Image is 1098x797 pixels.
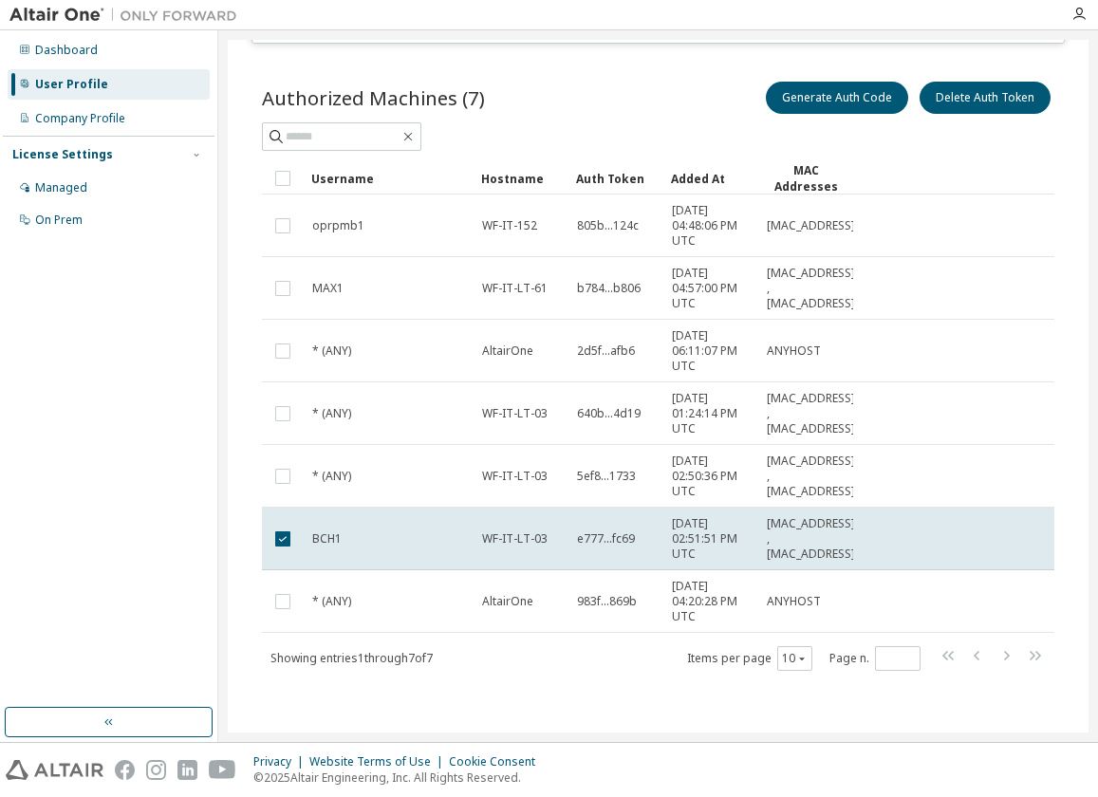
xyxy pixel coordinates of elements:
div: Company Profile [35,111,125,126]
div: On Prem [35,213,83,228]
span: b784...b806 [577,281,641,296]
div: User Profile [35,77,108,92]
span: [DATE] 01:24:14 PM UTC [672,391,750,436]
p: © 2025 Altair Engineering, Inc. All Rights Reserved. [253,769,547,786]
button: Generate Auth Code [766,82,908,114]
span: Items per page [687,646,812,671]
div: Added At [671,163,751,194]
span: WF-IT-152 [482,218,537,233]
div: License Settings [12,147,113,162]
span: [MAC_ADDRESS] [767,218,855,233]
span: [DATE] 02:51:51 PM UTC [672,516,750,562]
div: Managed [35,180,87,195]
span: Page n. [829,646,921,671]
span: [DATE] 02:50:36 PM UTC [672,454,750,499]
span: oprpmb1 [312,218,364,233]
img: youtube.svg [209,760,236,780]
span: MAX1 [312,281,344,296]
span: WF-IT-LT-03 [482,531,548,547]
span: * (ANY) [312,343,351,359]
span: 5ef8...1733 [577,469,636,484]
img: linkedin.svg [177,760,197,780]
span: Authorized Machines (7) [262,84,485,111]
span: ANYHOST [767,594,821,609]
span: 805b...124c [577,218,639,233]
span: [DATE] 04:57:00 PM UTC [672,266,750,311]
img: instagram.svg [146,760,166,780]
span: 2d5f...afb6 [577,343,635,359]
span: WF-IT-LT-61 [482,281,548,296]
span: [DATE] 06:11:07 PM UTC [672,328,750,374]
span: * (ANY) [312,469,351,484]
span: * (ANY) [312,594,351,609]
span: BCH1 [312,531,342,547]
span: Showing entries 1 through 7 of 7 [270,650,433,666]
span: AltairOne [482,594,533,609]
div: Website Terms of Use [309,754,449,769]
span: AltairOne [482,343,533,359]
span: [MAC_ADDRESS] , [MAC_ADDRESS] [767,516,855,562]
button: Delete Auth Token [920,82,1051,114]
span: e777...fc69 [577,531,635,547]
div: Cookie Consent [449,754,547,769]
span: * (ANY) [312,406,351,421]
button: 10 [782,651,808,666]
span: [MAC_ADDRESS] , [MAC_ADDRESS] [767,454,855,499]
div: Privacy [253,754,309,769]
div: Username [311,163,466,194]
span: [MAC_ADDRESS] , [MAC_ADDRESS] [767,391,855,436]
span: 640b...4d19 [577,406,641,421]
span: [DATE] 04:48:06 PM UTC [672,203,750,249]
span: [DATE] 04:20:28 PM UTC [672,579,750,624]
img: facebook.svg [115,760,135,780]
span: [MAC_ADDRESS] , [MAC_ADDRESS] [767,266,855,311]
img: Altair One [9,6,247,25]
span: WF-IT-LT-03 [482,406,548,421]
div: MAC Addresses [766,162,846,195]
img: altair_logo.svg [6,760,103,780]
span: WF-IT-LT-03 [482,469,548,484]
span: 983f...869b [577,594,637,609]
span: ANYHOST [767,343,821,359]
div: Auth Token [576,163,656,194]
div: Dashboard [35,43,98,58]
div: Hostname [481,163,561,194]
